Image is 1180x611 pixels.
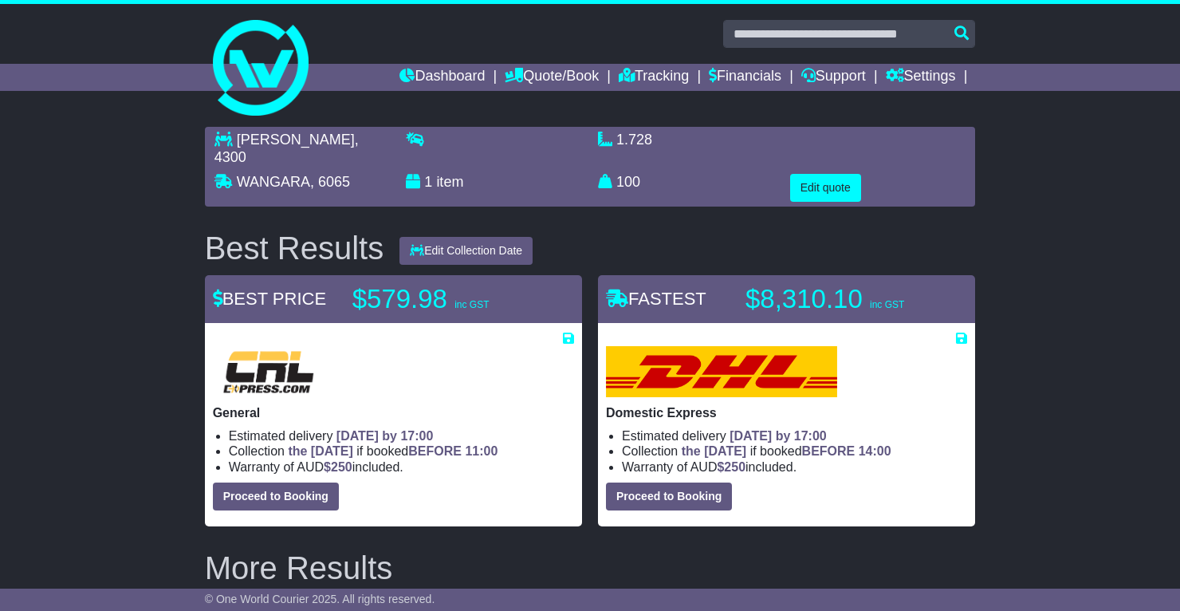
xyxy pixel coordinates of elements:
a: Quote/Book [505,64,599,91]
span: 1 [424,174,432,190]
span: if booked [288,444,498,458]
span: inc GST [454,299,489,310]
span: 250 [724,460,745,474]
a: Support [801,64,866,91]
span: BEFORE [408,444,462,458]
span: FASTEST [606,289,706,309]
span: , 6065 [310,174,350,190]
span: 250 [331,460,352,474]
button: Edit Collection Date [399,237,533,265]
div: Best Results [197,231,392,266]
img: CRL: General [213,346,324,397]
span: if booked [682,444,891,458]
li: Estimated delivery [622,428,967,443]
p: $8,310.10 [745,283,945,315]
span: item [436,174,463,190]
span: [DATE] by 17:00 [730,429,827,443]
span: BEST PRICE [213,289,326,309]
h2: More Results [205,550,976,585]
button: Proceed to Booking [213,483,339,510]
p: Domestic Express [606,405,967,420]
img: DHL: Domestic Express [606,346,837,397]
span: WANGARA [237,174,310,190]
span: [DATE] by 17:00 [336,429,434,443]
span: 14:00 [859,444,891,458]
span: [PERSON_NAME] [237,132,355,148]
a: Financials [709,64,781,91]
li: Collection [622,443,967,459]
button: Proceed to Booking [606,483,732,510]
p: General [213,405,574,420]
span: $ [717,460,745,474]
span: the [DATE] [288,444,352,458]
li: Estimated delivery [229,428,574,443]
button: Edit quote [790,174,861,202]
a: Settings [886,64,956,91]
span: , 4300 [214,132,359,165]
span: 1.728 [616,132,652,148]
span: inc GST [870,299,904,310]
p: $579.98 [352,283,552,315]
span: the [DATE] [682,444,746,458]
a: Dashboard [399,64,485,91]
li: Warranty of AUD included. [229,459,574,475]
span: 11:00 [465,444,498,458]
li: Collection [229,443,574,459]
span: © One World Courier 2025. All rights reserved. [205,593,435,605]
li: Warranty of AUD included. [622,459,967,475]
span: 100 [616,174,640,190]
span: $ [324,460,352,474]
span: BEFORE [802,444,855,458]
a: Tracking [619,64,689,91]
